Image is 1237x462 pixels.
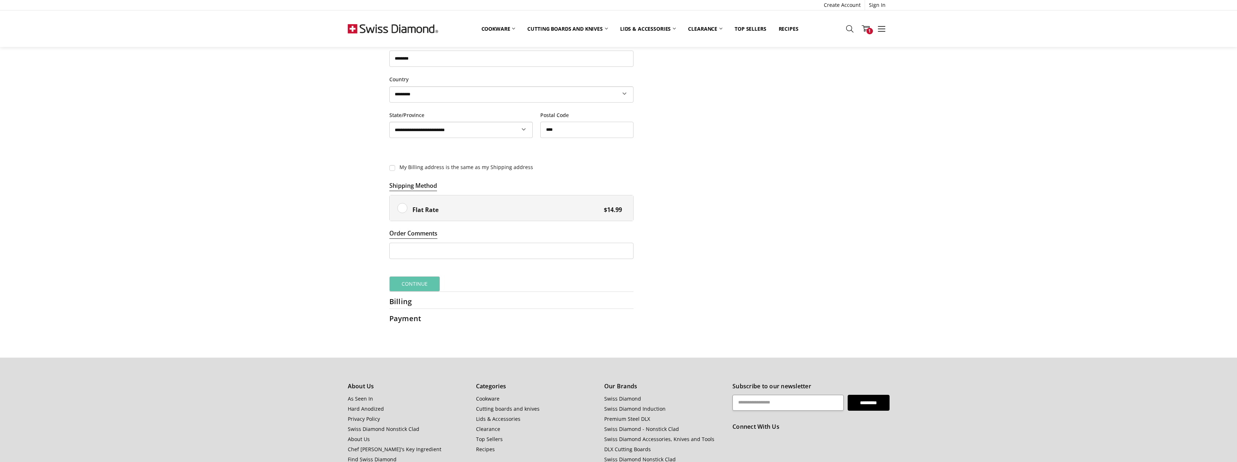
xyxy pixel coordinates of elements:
[475,21,522,36] a: Cookware
[476,426,500,432] a: Clearance
[604,383,725,390] h5: Our Brands
[348,405,384,412] a: Hard Anodized
[600,206,622,214] span: $14.99
[389,314,435,323] h2: Payment
[604,446,651,453] a: DLX Cutting Boards
[604,436,714,442] a: Swiss Diamond Accessories, Knives and Tools
[348,436,370,442] a: About Us
[540,111,633,119] label: Postal Code
[604,405,666,412] a: Swiss Diamond Induction
[389,111,533,119] label: State/Province
[604,426,679,432] a: Swiss Diamond - Nonstick Clad
[732,423,889,430] h5: Connect With Us
[858,20,874,38] a: 1
[389,229,437,239] legend: Order Comments
[476,436,503,442] a: Top Sellers
[476,405,540,412] a: Cutting boards and knives
[389,181,437,191] legend: Shipping Method
[728,21,772,36] a: Top Sellers
[476,383,596,390] h5: Categories
[773,21,805,36] a: Recipes
[521,21,614,36] a: Cutting boards and knives
[604,415,650,422] a: Premium Steel DLX
[682,21,728,36] a: Clearance
[476,446,495,453] a: Recipes
[389,297,435,306] h2: Billing
[476,415,520,422] a: Lids & Accessories
[348,426,419,432] a: Swiss Diamond Nonstick Clad
[604,395,641,402] a: Swiss Diamond
[732,383,889,390] h5: Subscribe to our newsletter
[476,395,499,402] a: Cookware
[389,164,634,170] label: My Billing address is the same as my Shipping address
[348,383,468,390] h5: About Us
[389,75,634,83] label: Country
[348,415,380,422] a: Privacy Policy
[614,21,682,36] a: Lids & Accessories
[866,28,873,34] span: 1
[412,206,600,214] span: Flat Rate
[389,276,440,292] button: Continue
[348,395,373,402] a: As Seen In
[348,446,441,453] a: Chef [PERSON_NAME]'s Key Ingredient
[348,10,438,47] img: Free Shipping On Every Order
